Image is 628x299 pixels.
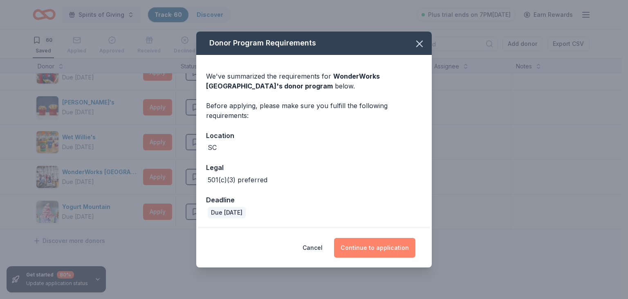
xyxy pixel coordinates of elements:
button: Cancel [303,238,323,258]
button: Continue to application [334,238,415,258]
div: SC [208,143,217,152]
div: Location [206,130,422,141]
div: Before applying, please make sure you fulfill the following requirements: [206,101,422,120]
div: Due [DATE] [208,207,246,218]
div: Legal [206,162,422,173]
div: Donor Program Requirements [196,32,432,55]
div: We've summarized the requirements for below. [206,71,422,91]
div: 501(c)(3) preferred [208,175,267,185]
div: Deadline [206,195,422,205]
